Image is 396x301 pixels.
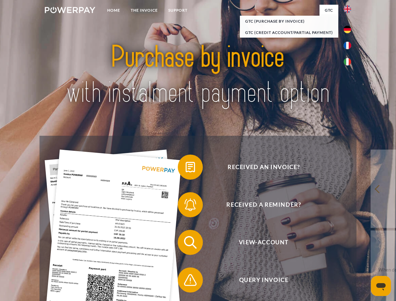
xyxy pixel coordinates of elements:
[240,16,338,27] a: GTC (Purchase by invoice)
[178,192,341,217] button: Received a reminder?
[178,155,341,180] button: Received an invoice?
[102,5,125,16] a: Home
[178,267,341,293] button: Query Invoice
[344,26,351,33] img: de
[187,192,341,217] span: Received a reminder?
[125,5,163,16] a: THE INVOICE
[182,272,198,288] img: qb_warning.svg
[344,42,351,49] img: fr
[319,5,338,16] a: GTC
[182,235,198,250] img: qb_search.svg
[182,159,198,175] img: qb_bill.svg
[371,276,391,296] iframe: Button to launch messaging window
[187,267,341,293] span: Query Invoice
[60,30,336,120] img: title-powerpay_en.svg
[182,197,198,213] img: qb_bell.svg
[178,230,341,255] button: View-Account
[187,155,341,180] span: Received an invoice?
[344,5,351,13] img: en
[45,7,95,13] img: logo-powerpay-white.svg
[187,230,341,255] span: View-Account
[163,5,193,16] a: Support
[344,58,351,66] img: it
[240,27,338,38] a: GTC (Credit account/partial payment)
